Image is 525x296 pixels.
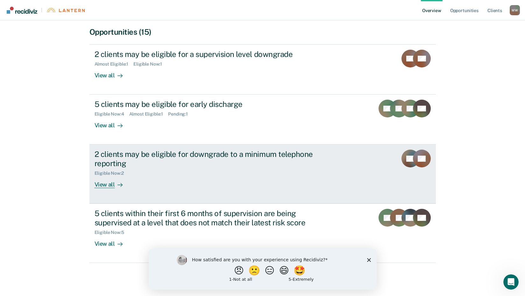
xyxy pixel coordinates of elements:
div: Almost Eligible : 1 [95,61,134,67]
iframe: Intercom live chat [503,274,519,290]
div: Almost Eligible : 1 [129,111,168,117]
div: View all [95,235,130,248]
button: Profile dropdown button [510,5,520,15]
div: View all [95,176,130,188]
div: Eligible Now : 4 [95,111,129,117]
a: 2 clients may be eligible for downgrade to a minimum telephone reportingEligible Now:2View all [89,144,436,204]
div: Eligible Now : 2 [95,171,129,176]
div: Opportunities (15) [89,27,436,37]
div: 5 clients within their first 6 months of supervision are being supervised at a level that does no... [95,209,318,227]
div: Eligible Now : 1 [133,61,167,67]
span: | [37,7,46,13]
img: Lantern [46,8,85,12]
div: M W [510,5,520,15]
div: 2 clients may be eligible for downgrade to a minimum telephone reporting [95,150,318,168]
div: View all [95,117,130,129]
div: Eligible Now : 5 [95,230,129,235]
img: Recidiviz [7,7,37,14]
div: View all [95,67,130,79]
a: 5 clients within their first 6 months of supervision are being supervised at a level that does no... [89,204,436,263]
iframe: Survey by Kim from Recidiviz [149,249,377,290]
a: 5 clients may be eligible for early dischargeEligible Now:4Almost Eligible:1Pending:1View all [89,95,436,144]
div: 2 clients may be eligible for a supervision level downgrade [95,50,318,59]
div: Pending : 1 [168,111,193,117]
a: 2 clients may be eligible for a supervision level downgradeAlmost Eligible:1Eligible Now:1View all [89,44,436,95]
div: 5 clients may be eligible for early discharge [95,100,318,109]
